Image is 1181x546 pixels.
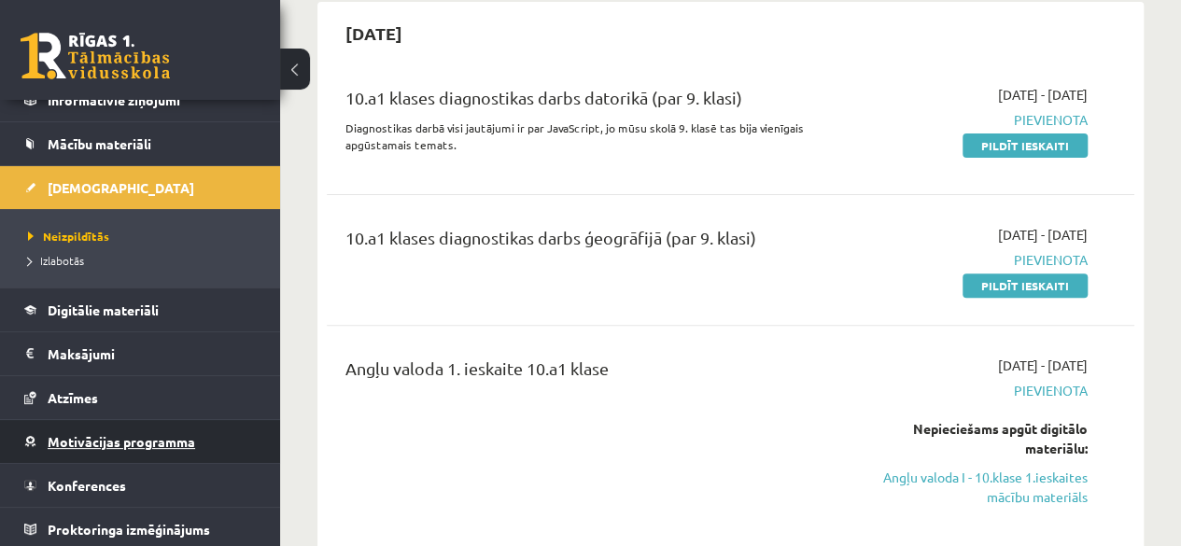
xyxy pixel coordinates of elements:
a: Izlabotās [28,252,261,269]
a: Pildīt ieskaiti [963,273,1088,298]
div: 10.a1 klases diagnostikas darbs ģeogrāfijā (par 9. klasi) [345,225,831,259]
span: Motivācijas programma [48,433,195,450]
span: Konferences [48,477,126,494]
div: 10.a1 klases diagnostikas darbs datorikā (par 9. klasi) [345,85,831,119]
h2: [DATE] [327,11,421,55]
a: Angļu valoda I - 10.klase 1.ieskaites mācību materiāls [859,468,1088,507]
span: Proktoringa izmēģinājums [48,521,210,538]
a: Pildīt ieskaiti [963,133,1088,158]
a: Motivācijas programma [24,420,257,463]
span: Mācību materiāli [48,135,151,152]
a: Rīgas 1. Tālmācības vidusskola [21,33,170,79]
span: Neizpildītās [28,229,109,244]
div: Nepieciešams apgūt digitālo materiālu: [859,419,1088,458]
legend: Informatīvie ziņojumi [48,78,257,121]
a: Mācību materiāli [24,122,257,165]
a: Neizpildītās [28,228,261,245]
a: Digitālie materiāli [24,288,257,331]
span: [DATE] - [DATE] [998,356,1088,375]
a: Atzīmes [24,376,257,419]
span: Pievienota [859,110,1088,130]
span: [DATE] - [DATE] [998,225,1088,245]
a: [DEMOGRAPHIC_DATA] [24,166,257,209]
span: Digitālie materiāli [48,301,159,318]
legend: Maksājumi [48,332,257,375]
span: [DEMOGRAPHIC_DATA] [48,179,194,196]
a: Konferences [24,464,257,507]
span: [DATE] - [DATE] [998,85,1088,105]
span: Atzīmes [48,389,98,406]
p: Diagnostikas darbā visi jautājumi ir par JavaScript, jo mūsu skolā 9. klasē tas bija vienīgais ap... [345,119,831,153]
span: Izlabotās [28,253,84,268]
div: Angļu valoda 1. ieskaite 10.a1 klase [345,356,831,390]
span: Pievienota [859,250,1088,270]
span: Pievienota [859,381,1088,400]
a: Informatīvie ziņojumi [24,78,257,121]
a: Maksājumi [24,332,257,375]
